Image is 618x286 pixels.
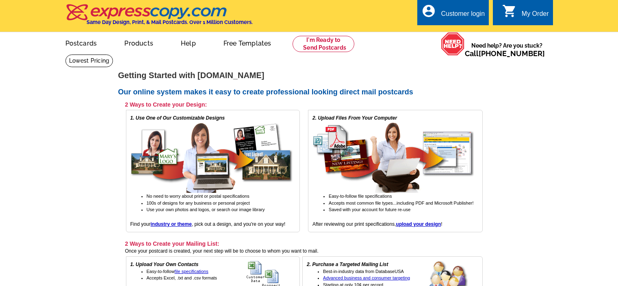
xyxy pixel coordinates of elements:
span: Use your own photos and logos, or search our image library [147,207,265,212]
span: Easy-to-follow [147,269,208,274]
span: After reviewing our print specifications, ! [312,221,442,227]
a: Products [111,33,166,52]
a: industry or theme [151,221,192,227]
div: My Order [522,10,549,22]
img: upload your own design for free [312,122,475,193]
div: Customer login [441,10,485,22]
em: 2. Upload Files From Your Computer [312,115,397,121]
a: account_circle Customer login [421,9,485,19]
a: Free Templates [210,33,284,52]
em: 1. Use One of Our Customizable Designs [130,115,225,121]
img: help [441,32,465,56]
h1: Getting Started with [DOMAIN_NAME] [118,71,500,80]
a: upload your design [396,221,441,227]
span: Best-in-industry data from DatabaseUSA [323,269,404,274]
em: 2. Purchase a Targeted Mailing List [307,262,388,267]
h3: 2 Ways to Create your Mailing List: [125,240,483,247]
a: Help [168,33,209,52]
span: Saved with your account for future re-use [329,207,410,212]
a: Same Day Design, Print, & Mail Postcards. Over 1 Million Customers. [65,10,253,25]
span: Need help? Are you stuck? [465,41,549,58]
h2: Our online system makes it easy to create professional looking direct mail postcards [118,88,500,97]
span: Call [465,49,545,58]
img: free online postcard designs [130,122,293,193]
a: file specifications [175,269,208,274]
h4: Same Day Design, Print, & Mail Postcards. Over 1 Million Customers. [87,19,253,25]
i: shopping_cart [502,4,517,18]
span: Accepts Excel, .txt and .csv formats [147,275,217,280]
span: Once your postcard is created, your next step will be to choose to whom you want to mail. [125,248,319,254]
a: [PHONE_NUMBER] [479,49,545,58]
a: shopping_cart My Order [502,9,549,19]
span: Find your , pick out a design, and you're on your way! [130,221,286,227]
span: Accepts most common file types...including PDF and Microsoft Publisher! [329,201,473,205]
a: Postcards [52,33,110,52]
span: No need to worry about print or postal specifications [147,194,249,199]
span: Easy-to-follow file specifications [329,194,392,199]
span: 100s of designs for any business or personal project [147,201,250,205]
a: Advanced business and consumer targeting [323,275,410,280]
em: 1. Upload Your Own Contacts [130,262,199,267]
i: account_circle [421,4,436,18]
h3: 2 Ways to Create your Design: [125,101,483,108]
